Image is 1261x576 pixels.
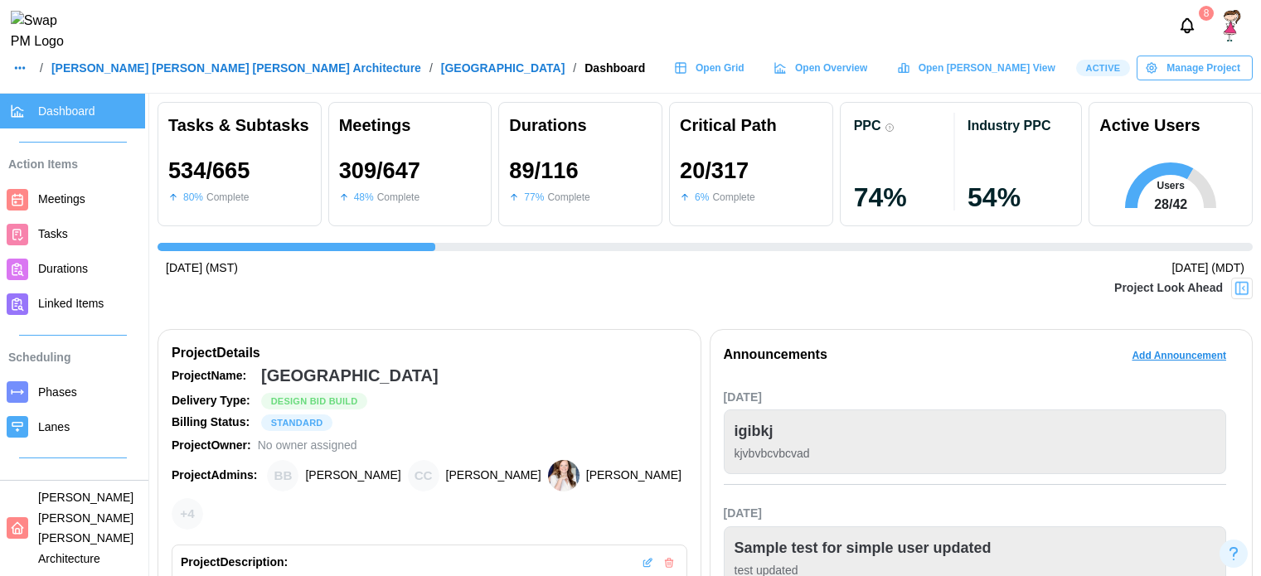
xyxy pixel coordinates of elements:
[1173,12,1201,40] button: Notifications
[408,460,439,491] div: Chris Cosenza
[509,113,652,138] div: Durations
[168,158,250,183] div: 534 / 665
[261,363,439,389] div: [GEOGRAPHIC_DATA]
[11,11,78,52] img: Swap PM Logo
[735,420,774,443] div: igibkj
[38,262,88,275] span: Durations
[712,190,754,206] div: Complete
[724,345,827,365] div: Announcements
[888,56,1067,80] a: Open [PERSON_NAME] View
[271,415,323,430] span: STANDARD
[429,62,433,74] div: /
[172,367,255,385] div: Project Name:
[547,190,589,206] div: Complete
[172,392,255,410] div: Delivery Type:
[1114,279,1223,298] div: Project Look Ahead
[267,460,298,491] div: Brian Baldwin
[172,498,203,530] div: + 4
[696,56,744,80] span: Open Grid
[765,56,880,80] a: Open Overview
[168,113,311,138] div: Tasks & Subtasks
[38,420,70,433] span: Lanes
[1099,113,1200,138] div: Active Users
[166,259,238,278] div: [DATE] (MST)
[854,118,881,133] div: PPC
[586,467,681,485] div: [PERSON_NAME]
[441,62,565,74] a: [GEOGRAPHIC_DATA]
[1216,10,1248,41] a: SShetty platform admin
[38,385,77,399] span: Phases
[1216,10,1248,41] img: depositphotos_122830654-stock-illustration-little-girl-cute-character.jpg
[339,158,420,183] div: 309 / 647
[548,460,580,491] img: Heather Bemis
[1199,6,1214,21] div: 8
[1137,56,1253,80] button: Manage Project
[695,190,709,206] div: 6 %
[183,190,203,206] div: 80 %
[38,491,133,565] span: [PERSON_NAME] [PERSON_NAME] [PERSON_NAME] Architecture
[919,56,1055,80] span: Open [PERSON_NAME] View
[258,437,357,455] div: No owner assigned
[38,192,85,206] span: Meetings
[305,467,400,485] div: [PERSON_NAME]
[1132,344,1226,367] span: Add Announcement
[724,505,1227,523] div: [DATE]
[735,537,992,560] div: Sample test for simple user updated
[1119,343,1239,368] button: Add Announcement
[666,56,757,80] a: Open Grid
[680,113,822,138] div: Critical Path
[38,297,104,310] span: Linked Items
[38,227,68,240] span: Tasks
[181,554,288,572] div: Project Description:
[40,62,43,74] div: /
[584,62,645,74] div: Dashboard
[795,56,867,80] span: Open Overview
[1171,259,1244,278] div: [DATE] (MDT)
[172,343,687,364] div: Project Details
[271,394,358,409] span: Design Bid Build
[354,190,374,206] div: 48 %
[1166,56,1240,80] span: Manage Project
[573,62,576,74] div: /
[968,184,1068,211] div: 54 %
[680,158,749,183] div: 20 / 317
[854,184,954,211] div: 74 %
[1085,61,1120,75] span: Active
[735,445,1216,463] div: kjvbvbcvbcvad
[524,190,544,206] div: 77 %
[1234,280,1250,297] img: Project Look Ahead Button
[172,438,251,452] strong: Project Owner:
[51,62,421,74] a: [PERSON_NAME] [PERSON_NAME] [PERSON_NAME] Architecture
[339,113,482,138] div: Meetings
[172,414,255,432] div: Billing Status:
[724,389,1227,407] div: [DATE]
[377,190,420,206] div: Complete
[968,118,1050,133] div: Industry PPC
[172,468,257,482] strong: Project Admins:
[446,467,541,485] div: [PERSON_NAME]
[206,190,249,206] div: Complete
[509,158,578,183] div: 89 / 116
[38,104,95,118] span: Dashboard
